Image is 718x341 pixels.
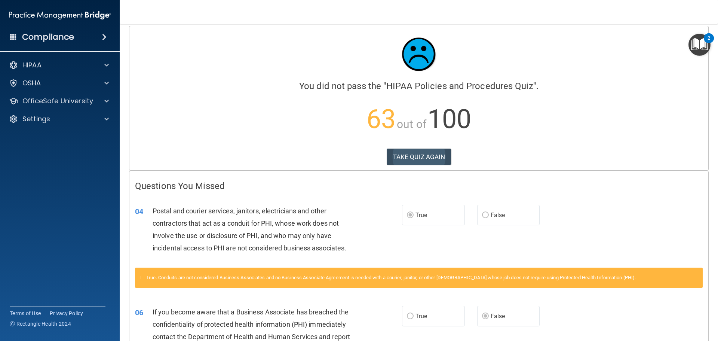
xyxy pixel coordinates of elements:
[135,308,143,317] span: 06
[10,320,71,328] span: Ⓒ Rectangle Health 2024
[407,314,414,319] input: True
[153,207,346,252] span: Postal and courier services, janitors, electricians and other contractors that act as a conduit f...
[146,275,636,280] span: True. Conduits are not considered Business Associates and no Business Associate Agreement is need...
[22,115,50,124] p: Settings
[491,211,505,219] span: False
[427,104,471,134] span: 100
[22,32,74,42] h4: Compliance
[482,213,489,218] input: False
[10,310,41,317] a: Terms of Use
[9,8,111,23] img: PMB logo
[387,149,451,165] button: TAKE QUIZ AGAIN
[386,81,533,91] span: HIPAA Policies and Procedures Quiz
[22,61,42,70] p: HIPAA
[50,310,83,317] a: Privacy Policy
[407,213,414,218] input: True
[688,34,711,56] button: Open Resource Center, 2 new notifications
[135,181,703,191] h4: Questions You Missed
[366,104,396,134] span: 63
[135,207,143,216] span: 04
[135,81,703,91] h4: You did not pass the " ".
[397,118,426,131] span: out of
[9,115,109,124] a: Settings
[415,313,427,320] span: True
[22,97,93,106] p: OfficeSafe University
[415,211,427,219] span: True
[22,79,41,88] p: OSHA
[482,314,489,319] input: False
[708,38,710,48] div: 2
[9,79,109,88] a: OSHA
[9,61,109,70] a: HIPAA
[9,97,109,106] a: OfficeSafe University
[396,32,441,77] img: sad_face.ecc698e2.jpg
[491,313,505,320] span: False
